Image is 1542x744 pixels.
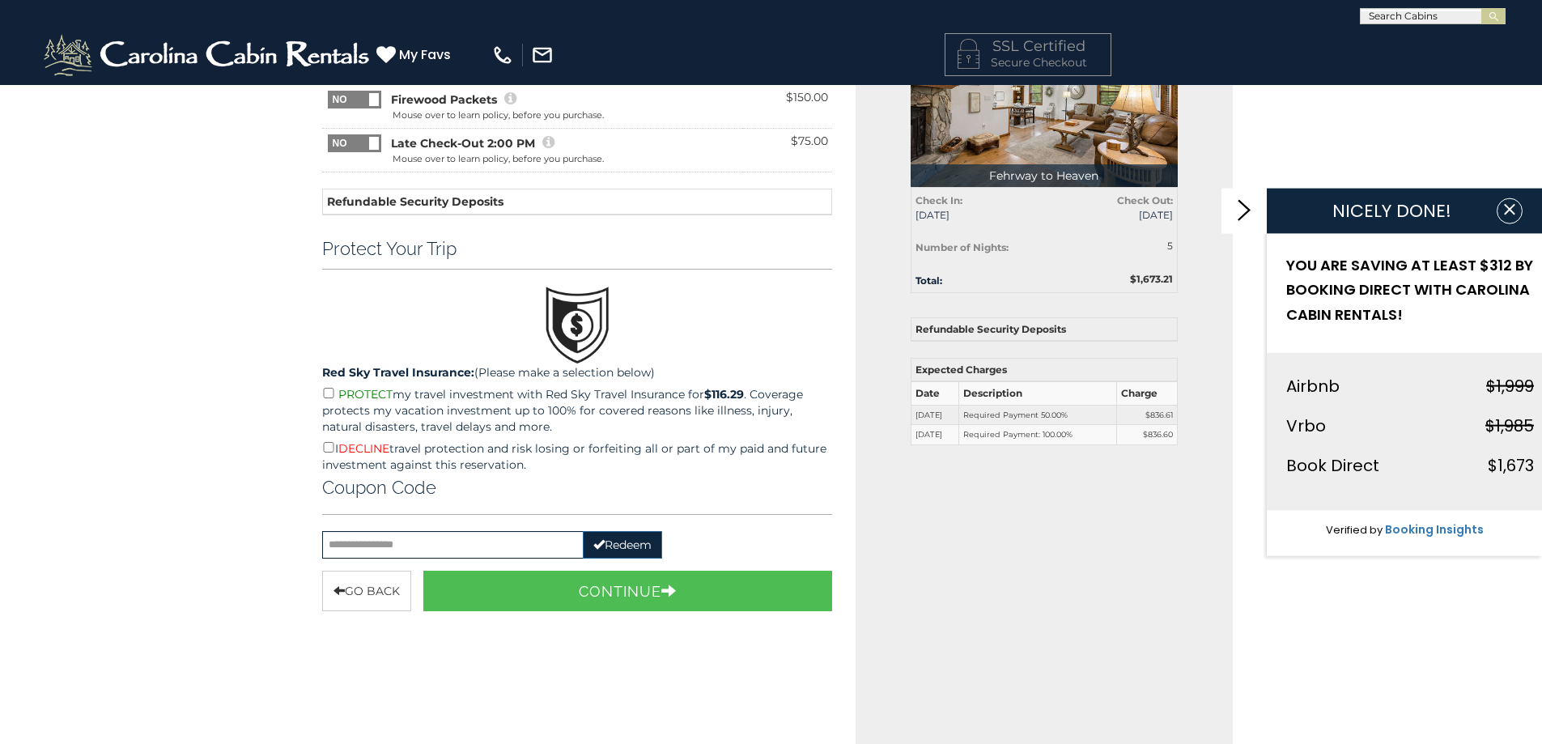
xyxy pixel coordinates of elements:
p: I travel protection and risk losing or forfeiting all or part of my paid and future investment ag... [322,439,833,473]
td: Required Payment 50.00% [958,405,1116,425]
a: My Favs [376,45,455,66]
span: Firewood Packets [391,91,497,108]
h3: Protect Your Trip [322,238,833,259]
h1: NICELY DONE! [1286,201,1497,220]
img: 1714396766_thumbnail.jpeg [911,9,1178,187]
p: Fehrway to Heaven [911,164,1178,187]
button: Continue [423,571,833,611]
span: PROTECT [338,387,393,402]
p: Secure Checkout [958,54,1098,70]
td: $836.61 [1116,405,1177,425]
td: [DATE] [911,405,958,425]
div: Mouse over to learn policy, before you purchase. [393,109,604,122]
th: Expected Charges [911,359,1177,382]
td: $836.60 [1116,425,1177,445]
img: mail-regular-white.png [531,44,554,66]
div: $1,673.21 [1044,272,1185,286]
button: Go Back [322,571,411,611]
button: Redeem [583,531,662,559]
span: [DATE] [915,208,1032,222]
h4: SSL Certified [958,39,1098,55]
th: Refundable Security Deposits [322,189,832,215]
strong: $116.29 [704,387,744,402]
div: Vrbo [1286,412,1326,440]
span: [DATE] [1056,208,1173,222]
span: Verified by [1326,522,1383,538]
strong: Check In: [915,194,962,206]
p: (Please make a selection below) [322,364,833,381]
strong: Total: [915,274,942,287]
strong: Number of Nights: [915,241,1009,253]
th: Description [958,381,1116,405]
strong: Check Out: [1117,194,1173,206]
div: Mouse over to learn policy, before you purchase. [393,153,604,166]
img: LOCKICON1.png [958,39,979,69]
div: Coupon Code [322,477,833,515]
strike: $1,985 [1485,415,1534,437]
td: Required Payment: 100.00% [958,425,1116,445]
td: $75.00 [743,129,832,172]
strike: $1,999 [1486,375,1534,398]
span: My Favs [399,45,451,65]
img: travel.png [545,286,610,364]
h2: YOU ARE SAVING AT LEAST $312 BY BOOKING DIRECT WITH CAROLINA CABIN RENTALS! [1286,253,1534,327]
td: [DATE] [911,425,958,445]
a: Booking Insights [1385,521,1484,538]
img: White-1-2.png [40,31,376,79]
img: phone-regular-white.png [491,44,514,66]
th: Refundable Security Deposits [911,318,1177,342]
div: 5 [1103,239,1173,253]
span: DECLINE [338,441,389,456]
span: Late Check-Out 2:00 PM [391,135,535,151]
div: $1,673 [1488,452,1534,479]
div: Airbnb [1286,372,1340,400]
p: my travel investment with Red Sky Travel Insurance for . Coverage protects my vacation investment... [322,385,833,435]
th: Charge [1116,381,1177,405]
th: Date [911,381,958,405]
span: Book Direct [1286,454,1379,477]
td: $150.00 [743,85,832,129]
strong: Red Sky Travel Insurance: [322,365,474,380]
